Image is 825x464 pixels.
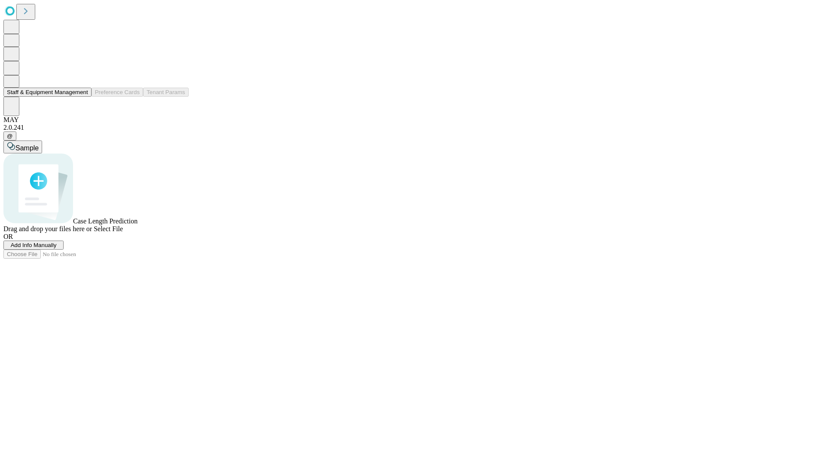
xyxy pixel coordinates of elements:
button: Staff & Equipment Management [3,88,92,97]
span: Case Length Prediction [73,217,137,225]
button: Sample [3,140,42,153]
span: OR [3,233,13,240]
div: 2.0.241 [3,124,822,131]
div: MAY [3,116,822,124]
span: Drag and drop your files here or [3,225,92,232]
button: Tenant Params [143,88,189,97]
button: Preference Cards [92,88,143,97]
span: Add Info Manually [11,242,57,248]
button: @ [3,131,16,140]
span: Sample [15,144,39,152]
button: Add Info Manually [3,241,64,250]
span: Select File [94,225,123,232]
span: @ [7,133,13,139]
